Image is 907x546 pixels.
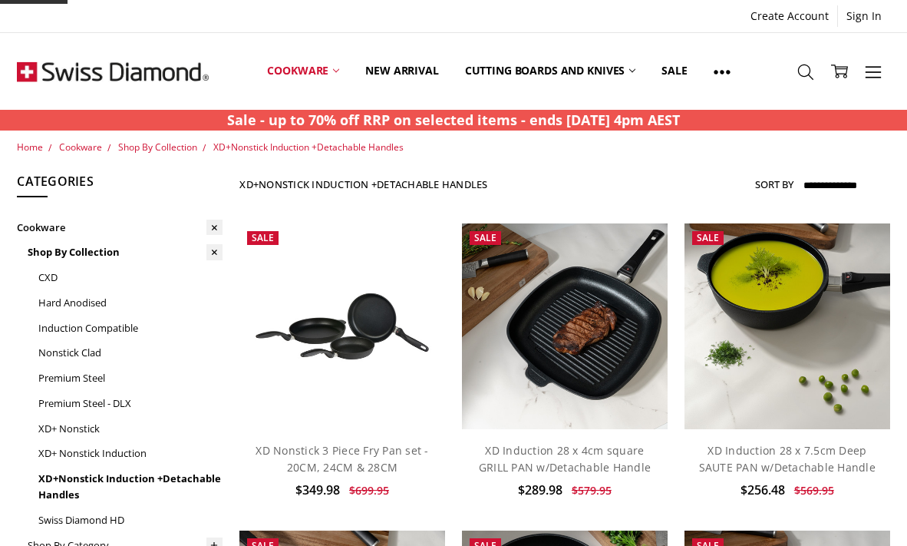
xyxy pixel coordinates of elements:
[697,231,719,244] span: Sale
[740,481,785,498] span: $256.48
[755,172,793,197] label: Sort By
[474,231,496,244] span: Sale
[213,141,404,154] a: XD+Nonstick Induction +Detachable Handles
[699,443,876,475] a: XD Induction 28 x 7.5cm Deep SAUTE PAN w/Detachable Handle
[38,366,223,391] a: Premium Steel
[17,33,209,110] img: Free Shipping On Every Order
[239,223,445,429] a: XD Nonstick 3 Piece Fry Pan set - 20CM, 24CM & 28CM
[648,37,700,105] a: Sale
[701,37,744,106] a: Show All
[38,290,223,316] a: Hard Anodised
[38,466,223,508] a: XD+Nonstick Induction +Detachable Handles
[684,223,890,429] img: XD Induction 28 x 7.5cm Deep SAUTE PAN w/Detachable Handle
[794,483,834,498] span: $569.95
[239,275,445,378] img: XD Nonstick 3 Piece Fry Pan set - 20CM, 24CM & 28CM
[38,340,223,366] a: Nonstick Clad
[38,416,223,442] a: XD+ Nonstick
[252,231,274,244] span: Sale
[38,265,223,290] a: CXD
[838,5,890,27] a: Sign In
[479,443,651,475] a: XD Induction 28 x 4cm square GRILL PAN w/Detachable Handle
[295,481,340,498] span: $349.98
[254,37,352,105] a: Cookware
[572,483,612,498] span: $579.95
[38,508,223,533] a: Swiss Diamond HD
[462,223,668,429] img: XD Induction 28 x 4cm square GRILL PAN w/Detachable Handle
[38,391,223,416] a: Premium Steel - DLX
[256,443,428,475] a: XD Nonstick 3 Piece Fry Pan set - 20CM, 24CM & 28CM
[38,441,223,466] a: XD+ Nonstick Induction
[17,172,223,198] h5: Categories
[227,111,680,129] strong: Sale - up to 70% off RRP on selected items - ends [DATE] 4pm AEST
[239,178,487,190] h1: XD+Nonstick Induction +Detachable Handles
[742,5,837,27] a: Create Account
[17,215,223,240] a: Cookware
[38,316,223,341] a: Induction Compatible
[518,481,562,498] span: $289.98
[17,141,43,154] a: Home
[118,141,197,154] a: Shop By Collection
[59,141,102,154] a: Cookware
[28,240,223,265] a: Shop By Collection
[452,37,649,105] a: Cutting boards and knives
[349,483,389,498] span: $699.95
[352,37,451,105] a: New arrival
